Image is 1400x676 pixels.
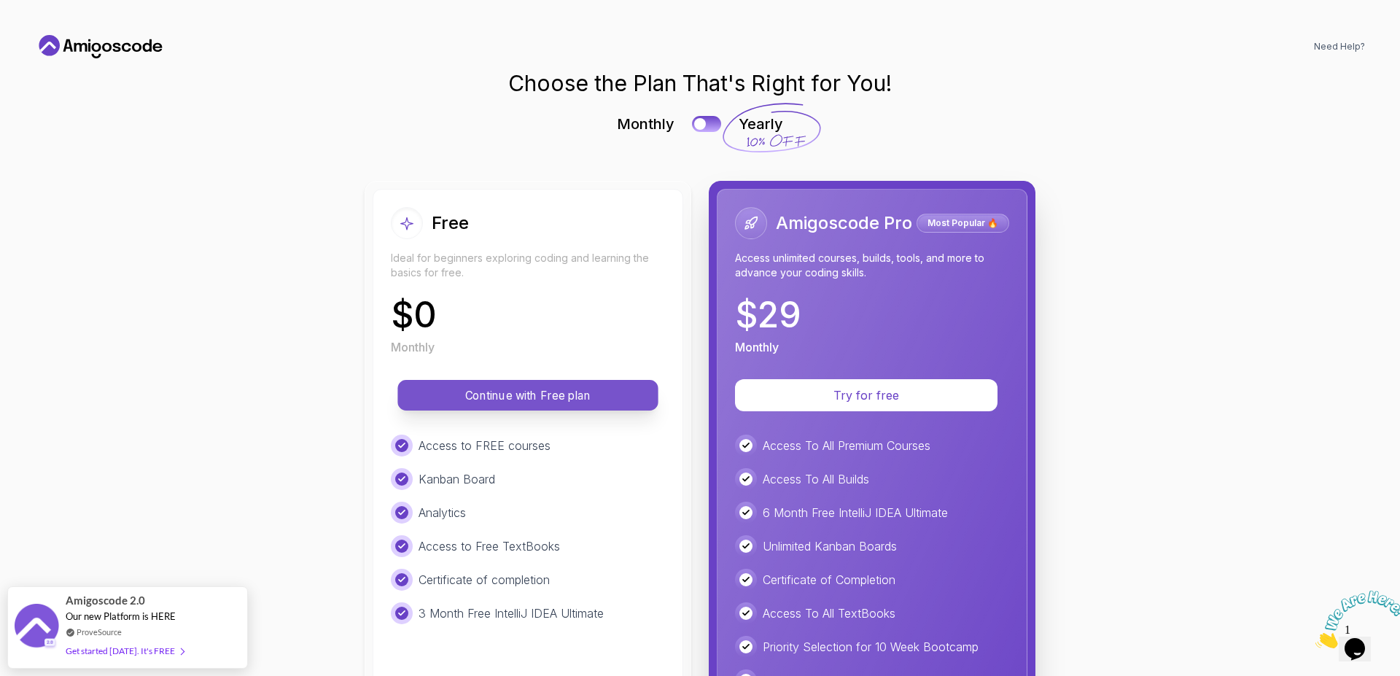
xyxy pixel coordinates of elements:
[1314,41,1365,53] a: Need Help?
[735,298,801,333] p: $ 29
[763,437,930,454] p: Access To All Premium Courses
[508,70,892,96] h1: Choose the Plan That's Right for You!
[763,605,895,622] p: Access To All TextBooks
[419,571,550,588] p: Certificate of completion
[391,338,435,356] p: Monthly
[763,638,979,656] p: Priority Selection for 10 Week Bootcamp
[35,35,166,58] a: Home link
[391,298,437,333] p: $ 0
[6,6,12,18] span: 1
[397,380,658,411] button: Continue with Free plan
[419,437,551,454] p: Access to FREE courses
[419,470,495,488] p: Kanban Board
[391,251,665,280] p: Ideal for beginners exploring coding and learning the basics for free.
[776,211,912,235] h2: Amigoscode Pro
[15,604,58,651] img: provesource social proof notification image
[763,537,897,555] p: Unlimited Kanban Boards
[66,610,176,622] span: Our new Platform is HERE
[763,571,895,588] p: Certificate of Completion
[414,387,642,404] p: Continue with Free plan
[735,338,779,356] p: Monthly
[735,379,997,411] button: Try for free
[617,114,674,134] p: Monthly
[66,592,145,609] span: Amigoscode 2.0
[77,627,122,637] a: ProveSource
[763,504,948,521] p: 6 Month Free IntelliJ IDEA Ultimate
[735,251,1009,280] p: Access unlimited courses, builds, tools, and more to advance your coding skills.
[752,386,980,404] p: Try for free
[763,470,869,488] p: Access To All Builds
[6,6,96,63] img: Chat attention grabber
[419,605,604,622] p: 3 Month Free IntelliJ IDEA Ultimate
[419,504,466,521] p: Analytics
[66,642,184,659] div: Get started [DATE]. It's FREE
[419,537,560,555] p: Access to Free TextBooks
[919,216,1007,230] p: Most Popular 🔥
[432,211,469,235] h2: Free
[1310,585,1400,654] iframe: chat widget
